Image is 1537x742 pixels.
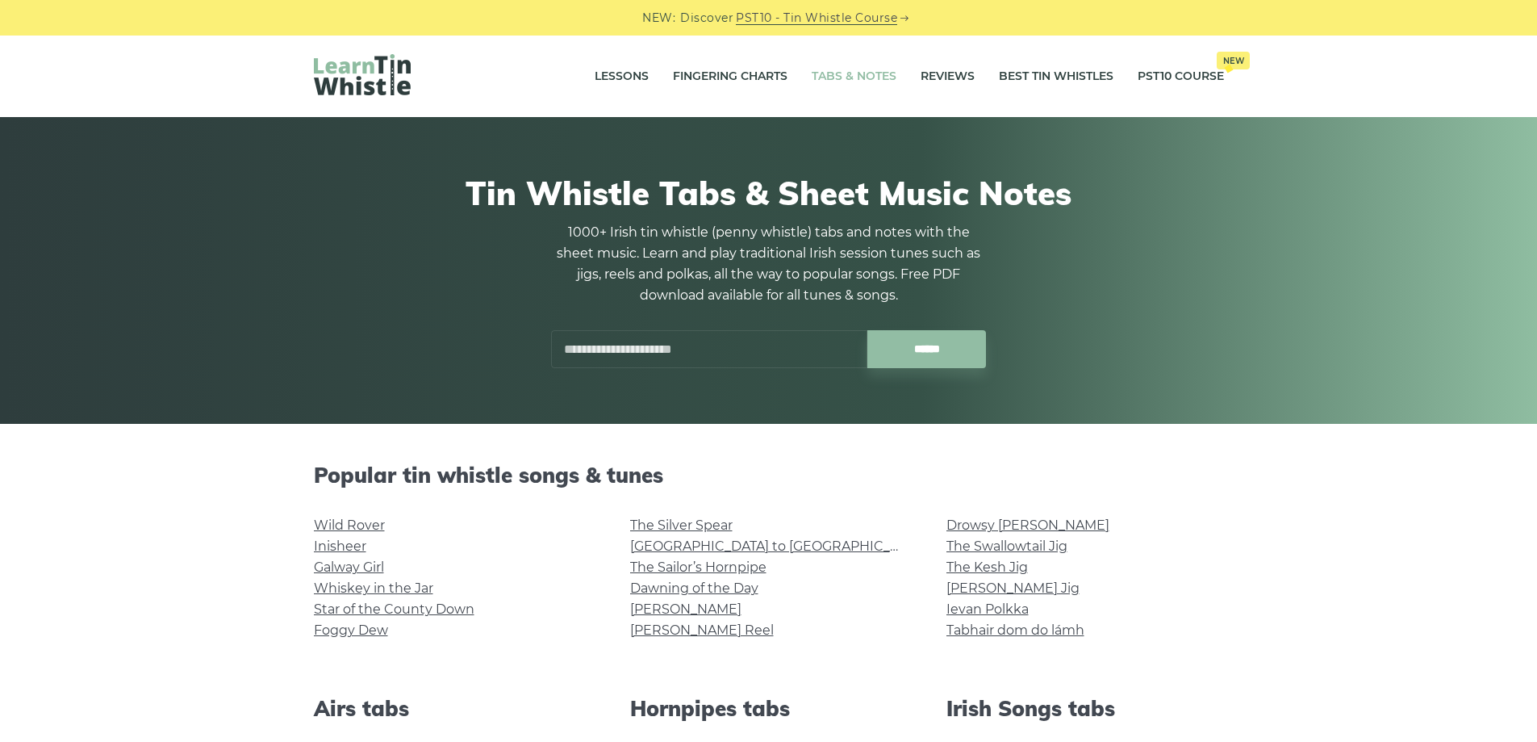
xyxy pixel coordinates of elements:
h2: Irish Songs tabs [946,696,1224,721]
img: LearnTinWhistle.com [314,54,411,95]
a: Wild Rover [314,518,385,533]
a: Ievan Polkka [946,602,1029,617]
h2: Hornpipes tabs [630,696,908,721]
a: The Kesh Jig [946,560,1028,575]
a: The Silver Spear [630,518,733,533]
span: New [1217,52,1250,69]
a: Dawning of the Day [630,581,758,596]
a: [GEOGRAPHIC_DATA] to [GEOGRAPHIC_DATA] [630,539,928,554]
h2: Airs tabs [314,696,591,721]
a: PST10 CourseNew [1138,57,1224,97]
a: Galway Girl [314,560,384,575]
a: Tabhair dom do lámh [946,623,1084,638]
a: Reviews [921,57,975,97]
a: Fingering Charts [673,57,787,97]
h2: Popular tin whistle songs & tunes [314,463,1224,488]
a: Tabs & Notes [812,57,896,97]
a: Star of the County Down [314,602,474,617]
h1: Tin Whistle Tabs & Sheet Music Notes [314,174,1224,212]
a: Lessons [595,57,649,97]
a: [PERSON_NAME] [630,602,741,617]
a: The Swallowtail Jig [946,539,1067,554]
a: [PERSON_NAME] Reel [630,623,774,638]
a: The Sailor’s Hornpipe [630,560,766,575]
a: [PERSON_NAME] Jig [946,581,1080,596]
a: Inisheer [314,539,366,554]
a: Best Tin Whistles [999,57,1113,97]
a: Foggy Dew [314,623,388,638]
a: Drowsy [PERSON_NAME] [946,518,1109,533]
p: 1000+ Irish tin whistle (penny whistle) tabs and notes with the sheet music. Learn and play tradi... [551,222,987,306]
a: Whiskey in the Jar [314,581,433,596]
